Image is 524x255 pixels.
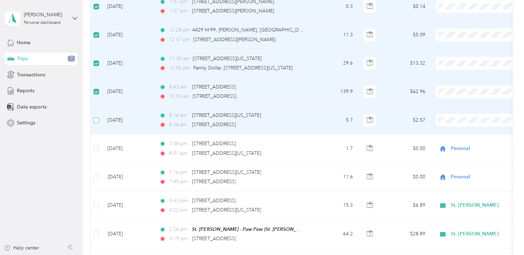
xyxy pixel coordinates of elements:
span: Trips [17,55,28,62]
span: 7 [68,56,75,62]
td: $13.32 [382,49,430,78]
td: [DATE] [102,163,154,191]
button: Help center [4,244,39,252]
span: 1:07 pm [169,7,189,15]
span: Reports [17,87,35,94]
span: 2:24 pm [169,226,189,233]
span: [STREET_ADDRESS] [192,141,236,147]
span: 12:47 pm [169,36,190,44]
iframe: Everlance-gr Chat Button Frame [485,216,524,255]
td: 64.2 [312,220,358,248]
span: 12:28 pm [169,26,189,34]
span: [STREET_ADDRESS] [193,93,236,99]
span: 4429 M-99, [PERSON_NAME], [GEOGRAPHIC_DATA] [192,27,309,33]
span: [STREET_ADDRESS][US_STATE] [193,56,262,62]
span: Home [17,39,30,46]
td: [DATE] [102,21,154,49]
span: Personal [451,173,514,181]
span: St. [PERSON_NAME] [451,201,514,209]
td: $5.09 [382,21,430,49]
span: 7:58 pm [169,140,189,148]
span: 8:16 am [169,112,189,119]
span: [STREET_ADDRESS] [192,84,236,90]
td: $2.57 [382,106,430,134]
td: $0.00 [382,163,430,191]
span: 8:01 pm [169,150,189,157]
div: Personal dashboard [24,21,61,25]
span: St. [PERSON_NAME] [451,230,514,238]
span: 10:53 am [169,93,190,100]
td: 11.6 [312,163,358,191]
td: [DATE] [102,220,154,248]
td: $28.89 [382,220,430,248]
span: [STREET_ADDRESS] [192,122,236,127]
span: [STREET_ADDRESS][US_STATE] [192,150,261,156]
span: Personal [451,145,514,152]
span: 8:26 am [169,121,189,129]
td: [DATE] [102,134,154,163]
span: Data exports [17,103,46,111]
span: 3:19 pm [169,235,189,243]
span: [STREET_ADDRESS] [192,179,236,185]
td: [DATE] [102,106,154,134]
td: $6.89 [382,191,430,220]
span: [STREET_ADDRESS][US_STATE] [192,169,261,175]
span: 11:30 am [169,55,190,63]
span: [STREET_ADDRESS][US_STATE] [192,207,261,213]
span: Transactions [17,71,45,78]
td: 29.6 [312,49,358,78]
div: [PERSON_NAME] [24,11,67,18]
span: 3:43 pm [169,197,189,205]
span: [STREET_ADDRESS][PERSON_NAME] [193,37,275,42]
td: 11.3 [312,21,358,49]
td: 15.3 [312,191,358,220]
span: 7:16 pm [169,169,189,176]
span: Family Dollar, [STREET_ADDRESS][US_STATE] [193,65,293,71]
td: 5.7 [312,106,358,134]
td: [DATE] [102,78,154,106]
span: [STREET_ADDRESS] [192,198,236,204]
td: $62.96 [382,78,430,106]
td: $0.00 [382,134,430,163]
span: 12:06 pm [169,64,190,72]
span: [STREET_ADDRESS][US_STATE] [192,112,261,118]
td: [DATE] [102,191,154,220]
td: [DATE] [102,49,154,78]
span: Settings [17,119,35,126]
span: [STREET_ADDRESS] [192,236,236,242]
span: 4:22 pm [169,206,189,214]
td: 1.7 [312,134,358,163]
span: [STREET_ADDRESS][PERSON_NAME] [192,8,274,14]
span: St. [PERSON_NAME] - Paw Paw (St. [PERSON_NAME], [STREET_ADDRESS][US_STATE]) [192,226,383,232]
td: 139.9 [312,78,358,106]
span: 7:45 pm [169,178,189,186]
span: 8:43 am [169,83,189,91]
